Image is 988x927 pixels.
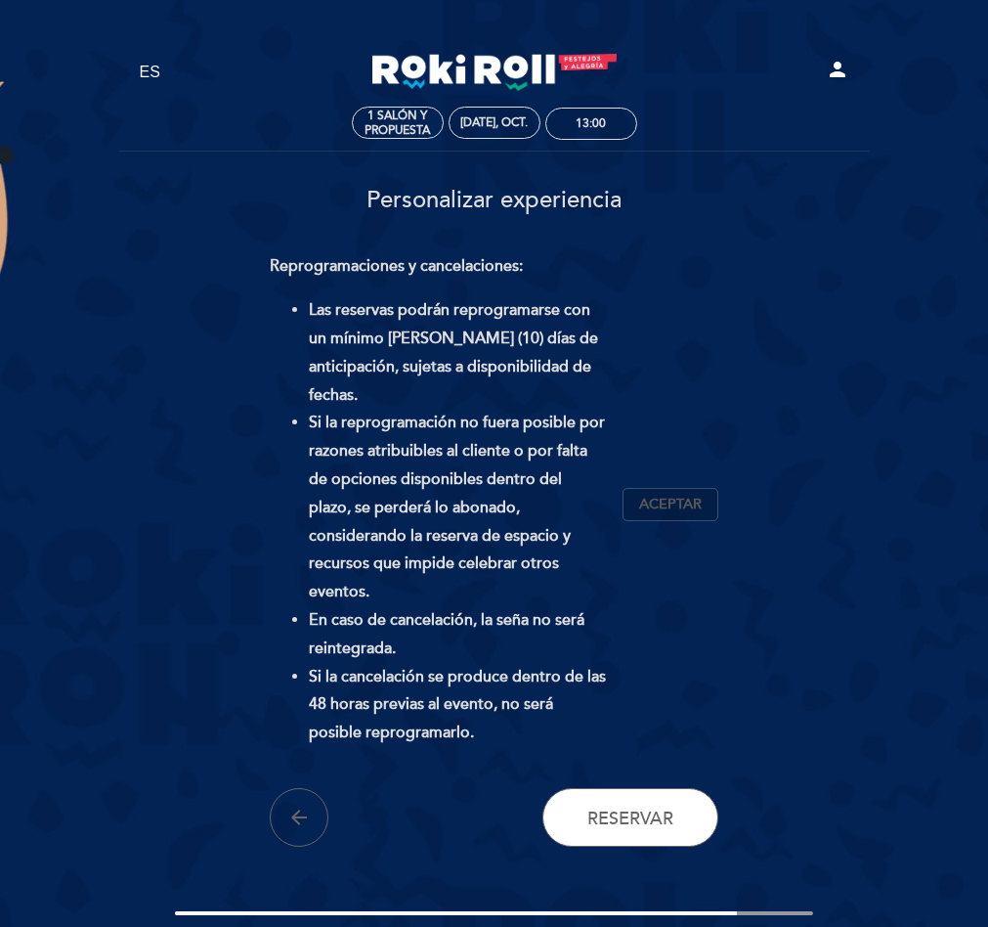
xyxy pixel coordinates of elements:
[623,488,718,521] button: Aceptar
[287,806,311,829] i: arrow_back
[366,186,622,214] span: Personalizar experiencia
[309,409,607,606] li: Si la reprogramación no fuera posible por razones atribuibles al cliente o por falta de opciones ...
[542,788,718,847] button: Reservar
[639,495,702,515] span: Aceptar
[460,115,528,130] div: [DATE], oct.
[309,606,607,663] li: En caso de cancelación, la seña no será reintegrada.
[826,58,849,88] button: person
[576,116,606,131] div: 13:00
[587,807,673,828] span: Reservar
[353,109,443,138] span: 1 Salón y propuesta
[270,256,523,276] strong: Reprogramaciones y cancelaciones:
[309,663,607,747] li: Si la cancelación se produce dentro de las 48 horas previas al evento, no será posible reprograma...
[826,58,849,81] i: person
[372,46,617,100] a: Roki Roll
[270,788,328,847] button: arrow_back
[309,296,607,409] li: Las reservas podrán reprogramarse con un mínimo [PERSON_NAME] (10) días de anticipación, sujetas ...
